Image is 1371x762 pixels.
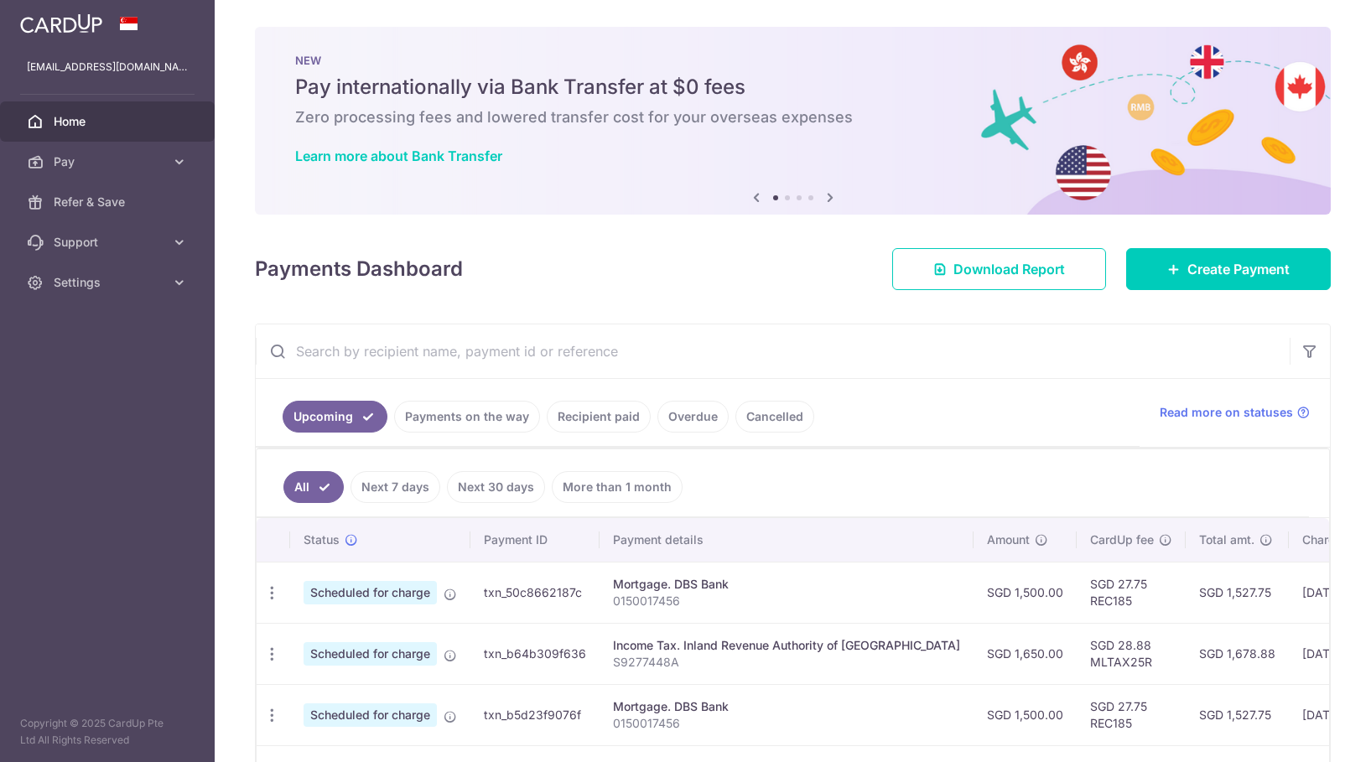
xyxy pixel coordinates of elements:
td: SGD 1,527.75 [1186,684,1289,745]
span: Download Report [953,259,1065,279]
a: Upcoming [283,401,387,433]
div: Mortgage. DBS Bank [613,576,960,593]
td: SGD 1,500.00 [974,684,1077,745]
td: SGD 1,527.75 [1186,562,1289,623]
input: Search by recipient name, payment id or reference [256,324,1290,378]
p: [EMAIL_ADDRESS][DOMAIN_NAME] [27,59,188,75]
p: 0150017456 [613,593,960,609]
h6: Zero processing fees and lowered transfer cost for your overseas expenses [295,107,1291,127]
div: Income Tax. Inland Revenue Authority of [GEOGRAPHIC_DATA] [613,637,960,654]
th: Payment ID [470,518,600,562]
img: CardUp [20,13,102,34]
td: SGD 1,500.00 [974,562,1077,623]
p: 0150017456 [613,715,960,732]
span: Settings [54,274,164,291]
h4: Payments Dashboard [255,254,463,284]
img: Bank transfer banner [255,27,1331,215]
span: Scheduled for charge [304,581,437,604]
span: Amount [987,531,1030,548]
a: Next 7 days [351,471,440,503]
span: CardUp fee [1090,531,1154,548]
a: Overdue [657,401,729,433]
td: txn_50c8662187c [470,562,600,623]
span: Read more on statuses [1160,404,1293,421]
td: SGD 27.75 REC185 [1077,684,1186,745]
td: SGD 1,678.88 [1186,623,1289,684]
span: Status [304,531,340,548]
td: SGD 27.75 REC185 [1077,562,1186,623]
td: SGD 1,650.00 [974,623,1077,684]
span: Refer & Save [54,194,164,210]
a: Next 30 days [447,471,545,503]
a: More than 1 month [552,471,683,503]
div: Mortgage. DBS Bank [613,698,960,715]
a: Recipient paid [547,401,651,433]
td: SGD 28.88 MLTAX25R [1077,623,1186,684]
th: Payment details [600,518,974,562]
span: Scheduled for charge [304,642,437,666]
span: Charge date [1302,531,1371,548]
span: Home [54,113,164,130]
a: Download Report [892,248,1106,290]
p: S9277448A [613,654,960,671]
span: Create Payment [1187,259,1290,279]
p: NEW [295,54,1291,67]
td: txn_b64b309f636 [470,623,600,684]
a: All [283,471,344,503]
span: Total amt. [1199,531,1254,548]
h5: Pay internationally via Bank Transfer at $0 fees [295,74,1291,101]
span: Pay [54,153,164,170]
span: Support [54,234,164,251]
td: txn_b5d23f9076f [470,684,600,745]
a: Learn more about Bank Transfer [295,148,502,164]
a: Payments on the way [394,401,540,433]
a: Cancelled [735,401,814,433]
a: Create Payment [1126,248,1331,290]
span: Scheduled for charge [304,703,437,727]
a: Read more on statuses [1160,404,1310,421]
